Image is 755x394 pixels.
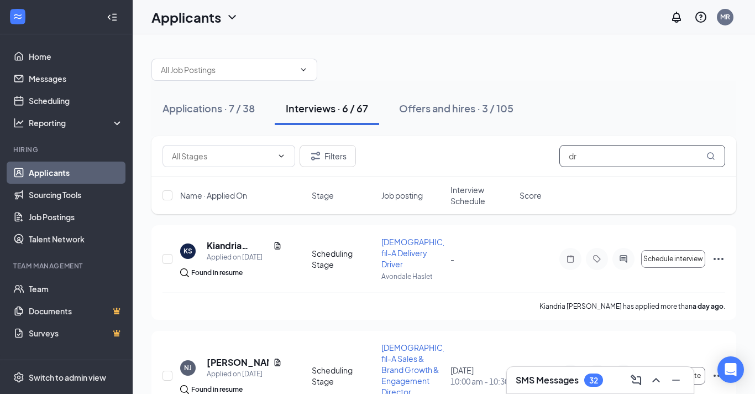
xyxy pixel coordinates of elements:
span: Score [520,190,542,201]
svg: ChevronDown [226,11,239,24]
div: Team Management [13,261,121,271]
div: Found in resume [191,267,243,278]
div: Reporting [29,117,124,128]
span: Schedule interview [643,255,703,263]
div: Hiring [13,145,121,154]
svg: Ellipses [712,252,725,266]
span: Name · Applied On [180,190,247,201]
a: Team [29,278,123,300]
svg: Analysis [13,117,24,128]
img: search.bf7aa3482b7795d4f01b.svg [180,268,189,277]
a: Scheduling [29,90,123,112]
button: ChevronUp [647,371,665,389]
p: Kiandria [PERSON_NAME] has applied more than . [539,302,725,311]
svg: Notifications [670,11,683,24]
button: Filter Filters [300,145,356,167]
svg: Ellipses [712,369,725,382]
svg: ActiveChat [617,255,630,263]
h5: [PERSON_NAME] [207,356,269,369]
a: Sourcing Tools [29,184,123,206]
svg: Filter [309,149,322,163]
span: 10:00 am - 10:30 am [450,376,513,387]
p: Avondale Haslet [381,272,444,281]
span: - [450,254,454,264]
span: Stage [312,190,334,201]
svg: ComposeMessage [630,374,643,387]
svg: ChevronDown [277,152,286,160]
svg: Tag [590,255,604,263]
span: Job posting [381,190,423,201]
div: Interviews · 6 / 67 [286,101,368,115]
svg: WorkstreamLogo [12,11,23,22]
input: All Job Postings [161,64,295,76]
div: Open Intercom Messenger [717,356,744,383]
input: Search in interviews [559,145,725,167]
div: NJ [184,363,192,372]
svg: Settings [13,372,24,383]
input: All Stages [172,150,272,162]
svg: QuestionInfo [694,11,707,24]
div: Applied on [DATE] [207,369,282,380]
h5: Kiandria [PERSON_NAME] [207,240,269,252]
a: Job Postings [29,206,123,228]
button: Schedule interview [641,250,705,268]
svg: Document [273,241,282,250]
h3: SMS Messages [516,374,579,386]
a: Talent Network [29,228,123,250]
button: Minimize [667,371,685,389]
div: MR [720,12,730,22]
a: DocumentsCrown [29,300,123,322]
div: Switch to admin view [29,372,106,383]
span: Interview Schedule [450,184,513,206]
a: SurveysCrown [29,322,123,344]
svg: Document [273,358,282,367]
svg: ChevronDown [299,65,308,74]
div: Applied on [DATE] [207,252,282,263]
svg: MagnifyingGlass [706,152,715,160]
div: [DATE] [450,365,513,387]
div: Scheduling Stage [312,248,374,270]
a: Applicants [29,162,123,184]
div: KS [183,246,192,256]
svg: Minimize [669,374,683,387]
img: search.bf7aa3482b7795d4f01b.svg [180,385,189,394]
h1: Applicants [151,8,221,27]
svg: Note [564,255,577,263]
div: 32 [589,376,598,385]
a: Home [29,45,123,68]
svg: ChevronUp [649,374,663,387]
button: ComposeMessage [627,371,645,389]
a: Messages [29,68,123,90]
span: [DEMOGRAPHIC_DATA]-fil-A Delivery Driver [381,237,471,269]
b: a day ago [693,302,723,310]
svg: Collapse [107,12,118,23]
div: Scheduling Stage [312,365,374,387]
div: Offers and hires · 3 / 105 [399,101,513,115]
div: Applications · 7 / 38 [162,101,255,115]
